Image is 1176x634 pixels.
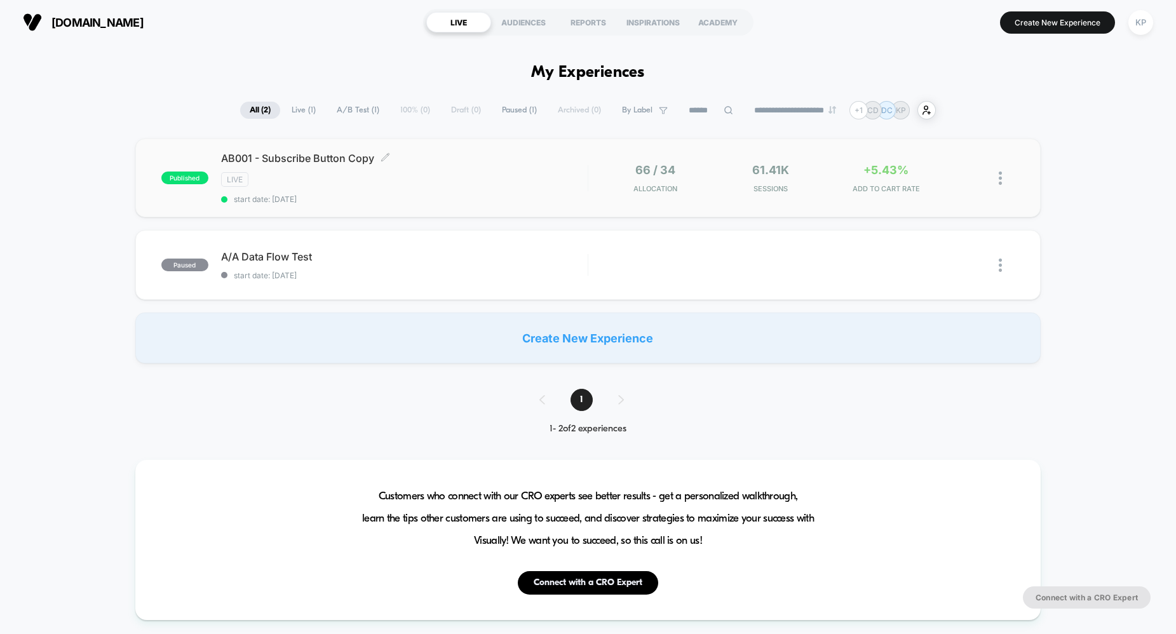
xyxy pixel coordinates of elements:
span: Sessions [717,184,825,193]
img: close [999,259,1002,272]
span: A/B Test ( 1 ) [327,102,389,119]
p: CD [867,105,879,115]
span: Paused ( 1 ) [492,102,546,119]
div: REPORTS [556,12,621,32]
span: AB001 - Subscribe Button Copy [221,152,588,165]
span: +5.43% [863,163,909,177]
span: [DOMAIN_NAME] [51,16,144,29]
div: LIVE [426,12,491,32]
h1: My Experiences [531,64,645,82]
p: DC [881,105,893,115]
div: 1 - 2 of 2 experiences [527,424,649,435]
button: Play, NEW DEMO 2025-VEED.mp4 [6,311,27,331]
img: end [828,106,836,114]
button: KP [1125,10,1157,36]
div: KP [1128,10,1153,35]
span: start date: [DATE] [221,194,588,204]
span: published [161,172,208,184]
span: start date: [DATE] [221,271,588,280]
div: AUDIENCES [491,12,556,32]
span: paused [161,259,208,271]
button: Create New Experience [1000,11,1115,34]
span: ADD TO CART RATE [832,184,940,193]
input: Seek [10,293,593,306]
span: 1 [571,389,593,411]
button: Connect with a CRO Expert [518,571,658,595]
span: Customers who connect with our CRO experts see better results - get a personalized walkthrough, l... [362,485,814,552]
button: [DOMAIN_NAME] [19,12,147,32]
span: 61.41k [752,163,789,177]
span: 66 / 34 [635,163,675,177]
img: Visually logo [23,13,42,32]
button: Connect with a CRO Expert [1023,586,1151,609]
span: Live ( 1 ) [282,102,325,119]
span: A/A Data Flow Test [221,250,588,263]
div: INSPIRATIONS [621,12,686,32]
span: Allocation [633,184,677,193]
div: Create New Experience [135,313,1041,363]
div: + 1 [849,101,868,119]
img: close [999,172,1002,185]
p: KP [896,105,906,115]
span: By Label [622,105,652,115]
span: All ( 2 ) [240,102,280,119]
button: Play, NEW DEMO 2025-VEED.mp4 [285,154,315,184]
div: Duration [450,314,483,328]
div: Current time [419,314,448,328]
div: ACADEMY [686,12,750,32]
input: Volume [508,315,546,327]
span: LIVE [221,172,248,187]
